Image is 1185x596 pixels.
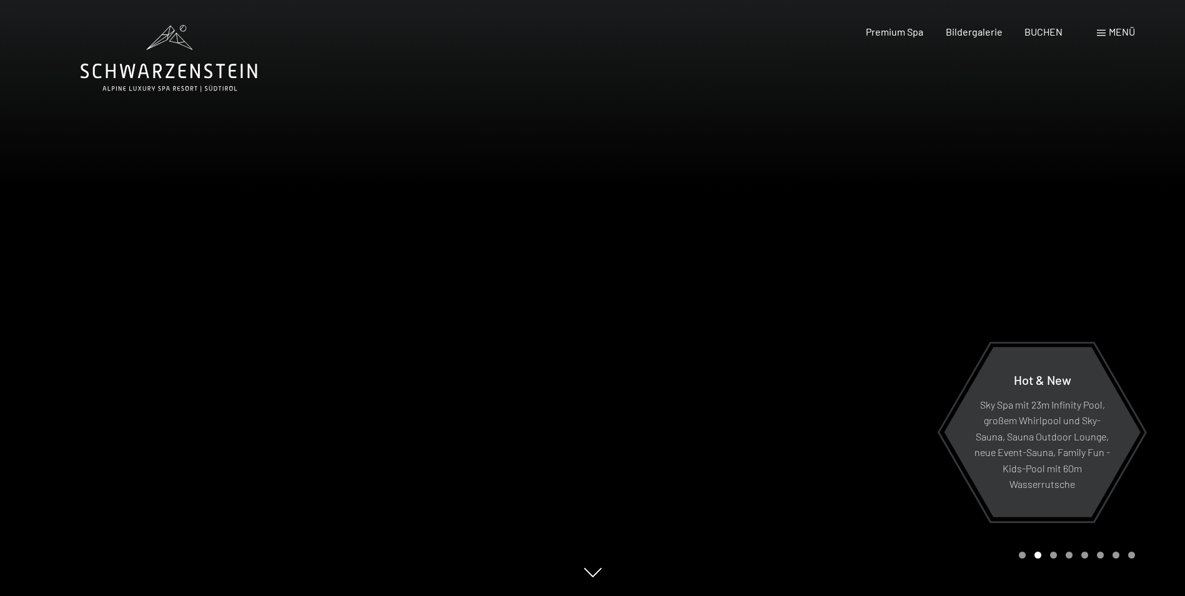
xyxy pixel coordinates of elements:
a: Bildergalerie [946,26,1003,37]
a: Hot & New Sky Spa mit 23m Infinity Pool, großem Whirlpool und Sky-Sauna, Sauna Outdoor Lounge, ne... [943,346,1141,518]
div: Carousel Page 6 [1097,552,1104,559]
div: Carousel Page 8 [1128,552,1135,559]
div: Carousel Pagination [1014,552,1135,559]
div: Carousel Page 5 [1081,552,1088,559]
div: Carousel Page 2 (Current Slide) [1034,552,1041,559]
a: Premium Spa [866,26,923,37]
div: Carousel Page 4 [1066,552,1073,559]
span: Hot & New [1014,372,1071,387]
p: Sky Spa mit 23m Infinity Pool, großem Whirlpool und Sky-Sauna, Sauna Outdoor Lounge, neue Event-S... [974,396,1110,492]
div: Carousel Page 1 [1019,552,1026,559]
span: Menü [1109,26,1135,37]
div: Carousel Page 7 [1113,552,1119,559]
a: BUCHEN [1024,26,1063,37]
div: Carousel Page 3 [1050,552,1057,559]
